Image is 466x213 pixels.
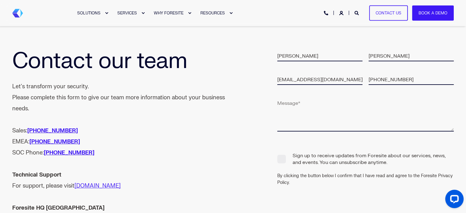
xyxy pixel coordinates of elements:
[154,10,184,15] span: WHY FORESITE
[12,9,23,17] img: Foresite brand mark, a hexagon shape of blues with a directional arrow to the right hand side
[12,50,233,72] h1: Contact our team
[74,182,121,189] a: [DOMAIN_NAME]
[12,171,61,178] strong: Technical Support
[369,50,454,61] input: Last Name*
[277,152,454,166] span: Sign up to receive updates from Foresite about our services, news, and events. You can unsubscrib...
[29,138,80,145] a: [PHONE_NUMBER]
[12,125,233,158] div: Sales: EMEA: SOC Phone:
[440,187,466,213] iframe: LiveChat chat widget
[12,92,233,114] div: Please complete this form to give our team more information about your business needs.
[369,74,454,85] input: Phone number
[12,81,233,92] div: Let's transform your security.
[354,10,360,15] a: Open Search
[339,10,345,15] a: Login
[27,127,78,134] a: [PHONE_NUMBER]
[277,50,362,61] input: First Name*
[412,5,454,21] a: Book a Demo
[105,11,108,15] div: Expand SOLUTIONS
[188,11,191,15] div: Expand WHY FORESITE
[369,5,408,21] a: Contact Us
[12,9,23,17] a: Back to Home
[277,173,460,186] div: By clicking the button below I confirm that I have read and agree to the Foresite Privacy Policy.
[77,10,100,15] span: SOLUTIONS
[229,11,233,15] div: Expand RESOURCES
[44,149,94,156] a: [PHONE_NUMBER]
[200,10,225,15] span: RESOURCES
[141,11,145,15] div: Expand SERVICES
[12,204,104,211] strong: Foresite HQ [GEOGRAPHIC_DATA]
[277,74,362,85] input: Email*
[12,169,233,192] div: For support, please visit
